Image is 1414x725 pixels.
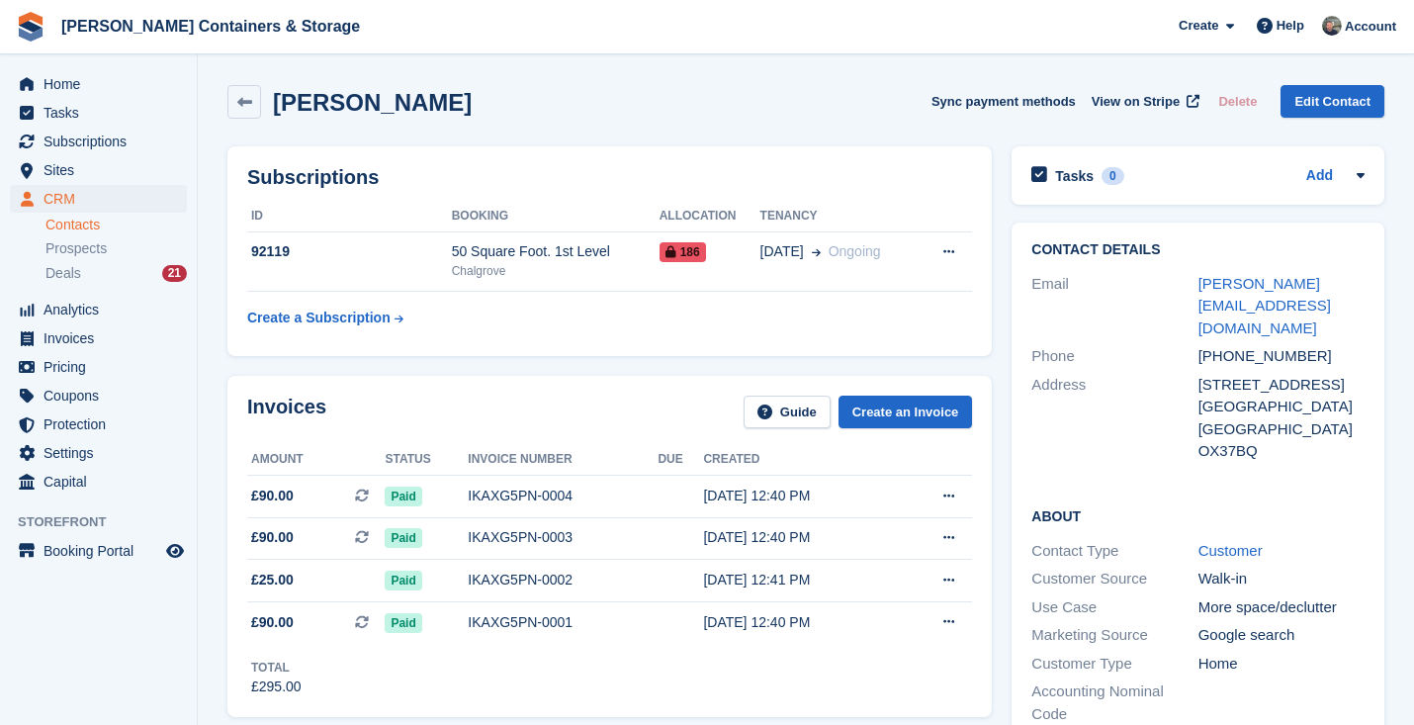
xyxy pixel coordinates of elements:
h2: Tasks [1055,167,1094,185]
span: Paid [385,487,421,506]
th: Invoice number [468,444,658,476]
img: stora-icon-8386f47178a22dfd0bd8f6a31ec36ba5ce8667c1dd55bd0f319d3a0aa187defe.svg [16,12,45,42]
span: Tasks [44,99,162,127]
a: View on Stripe [1084,85,1203,118]
a: menu [10,439,187,467]
th: Allocation [660,201,760,232]
div: Customer Source [1031,568,1197,590]
div: [GEOGRAPHIC_DATA] [1198,418,1365,441]
a: menu [10,185,187,213]
a: menu [10,382,187,409]
a: Deals 21 [45,263,187,284]
span: £90.00 [251,527,294,548]
div: [DATE] 12:40 PM [703,527,897,548]
a: menu [10,537,187,565]
th: Tenancy [760,201,919,232]
span: [DATE] [760,241,804,262]
a: [PERSON_NAME][EMAIL_ADDRESS][DOMAIN_NAME] [1198,275,1331,336]
div: Create a Subscription [247,308,391,328]
div: IKAXG5PN-0001 [468,612,658,633]
span: Pricing [44,353,162,381]
a: Create an Invoice [839,396,973,428]
span: £90.00 [251,612,294,633]
h2: Contact Details [1031,242,1365,258]
div: IKAXG5PN-0002 [468,570,658,590]
div: Home [1198,653,1365,676]
div: IKAXG5PN-0004 [468,486,658,506]
span: £25.00 [251,570,294,590]
div: Chalgrove [452,262,660,280]
a: Edit Contact [1281,85,1384,118]
span: Coupons [44,382,162,409]
a: menu [10,296,187,323]
th: Status [385,444,468,476]
span: Settings [44,439,162,467]
div: Address [1031,374,1197,463]
div: More space/declutter [1198,596,1365,619]
div: 21 [162,265,187,282]
a: menu [10,70,187,98]
h2: Invoices [247,396,326,428]
div: [DATE] 12:41 PM [703,570,897,590]
span: Storefront [18,512,197,532]
span: Subscriptions [44,128,162,155]
div: Customer Type [1031,653,1197,676]
div: 50 Square Foot. 1st Level [452,241,660,262]
span: Home [44,70,162,98]
button: Sync payment methods [931,85,1076,118]
div: Email [1031,273,1197,340]
span: Invoices [44,324,162,352]
span: 186 [660,242,706,262]
span: Sites [44,156,162,184]
span: Booking Portal [44,537,162,565]
span: Deals [45,264,81,283]
a: Contacts [45,216,187,234]
div: Total [251,659,302,677]
h2: [PERSON_NAME] [273,89,472,116]
div: [DATE] 12:40 PM [703,612,897,633]
div: [PHONE_NUMBER] [1198,345,1365,368]
img: Adam Greenhalgh [1322,16,1342,36]
div: [STREET_ADDRESS] [1198,374,1365,397]
span: Capital [44,468,162,496]
a: Customer [1198,542,1263,559]
div: Marketing Source [1031,624,1197,647]
span: Help [1277,16,1304,36]
a: Guide [744,396,831,428]
span: Protection [44,410,162,438]
div: Use Case [1031,596,1197,619]
a: menu [10,128,187,155]
div: Contact Type [1031,540,1197,563]
span: View on Stripe [1092,92,1180,112]
div: 92119 [247,241,452,262]
th: ID [247,201,452,232]
button: Delete [1210,85,1265,118]
a: [PERSON_NAME] Containers & Storage [53,10,368,43]
a: menu [10,324,187,352]
th: Amount [247,444,385,476]
a: menu [10,353,187,381]
span: Paid [385,613,421,633]
a: menu [10,410,187,438]
div: OX37BQ [1198,440,1365,463]
div: [GEOGRAPHIC_DATA] [1198,396,1365,418]
span: £90.00 [251,486,294,506]
h2: About [1031,505,1365,525]
div: IKAXG5PN-0003 [468,527,658,548]
a: menu [10,468,187,496]
div: [DATE] 12:40 PM [703,486,897,506]
th: Booking [452,201,660,232]
span: Paid [385,528,421,548]
a: Create a Subscription [247,300,403,336]
a: Preview store [163,539,187,563]
div: Phone [1031,345,1197,368]
div: Accounting Nominal Code [1031,680,1197,725]
span: Prospects [45,239,107,258]
span: CRM [44,185,162,213]
span: Ongoing [829,243,881,259]
span: Create [1179,16,1218,36]
a: Add [1306,165,1333,188]
a: menu [10,99,187,127]
div: Walk-in [1198,568,1365,590]
span: Analytics [44,296,162,323]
